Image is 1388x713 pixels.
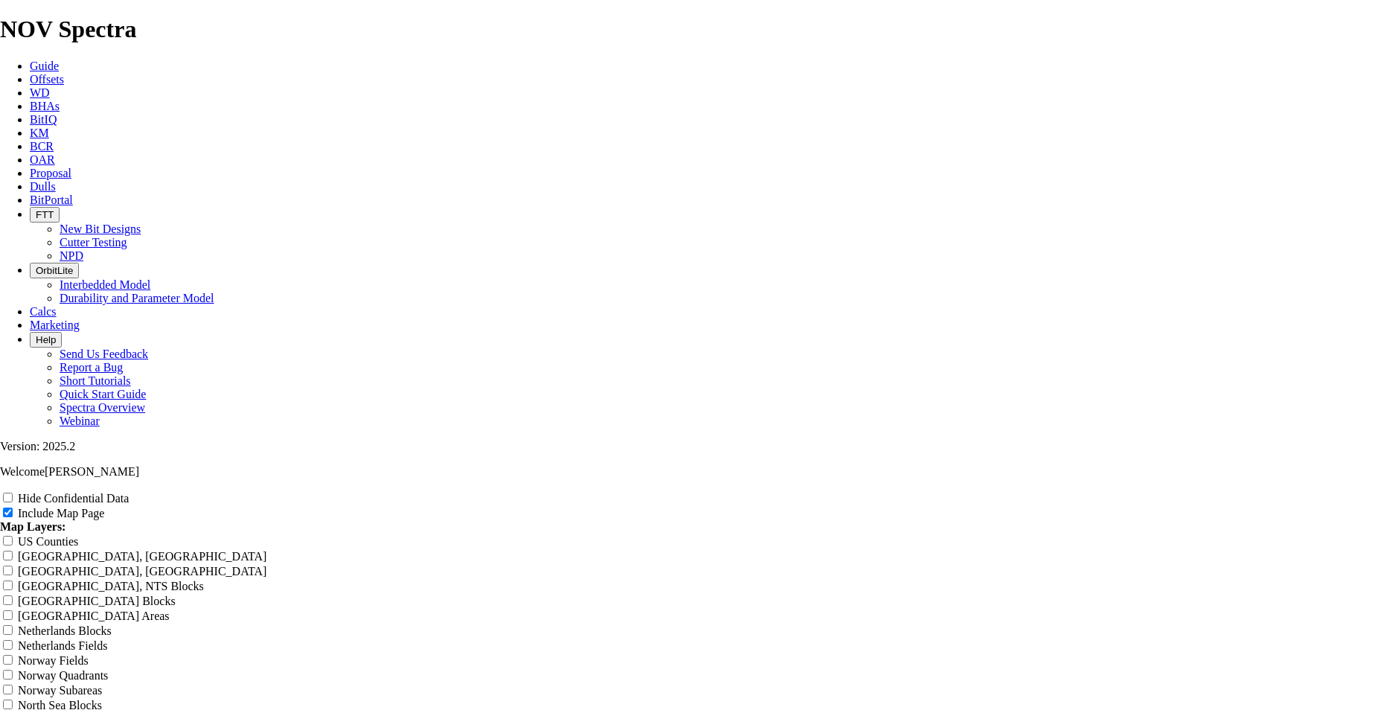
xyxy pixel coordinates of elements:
[18,639,107,652] label: Netherlands Fields
[36,265,73,276] span: OrbitLite
[30,332,62,348] button: Help
[30,167,71,179] a: Proposal
[30,127,49,139] a: KM
[18,535,78,548] label: US Counties
[60,292,214,304] a: Durability and Parameter Model
[60,348,148,360] a: Send Us Feedback
[18,580,204,592] label: [GEOGRAPHIC_DATA], NTS Blocks
[30,140,54,153] a: BCR
[60,223,141,235] a: New Bit Designs
[60,278,150,291] a: Interbedded Model
[18,654,89,667] label: Norway Fields
[18,610,170,622] label: [GEOGRAPHIC_DATA] Areas
[18,492,129,505] label: Hide Confidential Data
[60,401,145,414] a: Spectra Overview
[60,415,100,427] a: Webinar
[30,153,55,166] a: OAR
[30,319,80,331] a: Marketing
[18,595,176,607] label: [GEOGRAPHIC_DATA] Blocks
[60,388,146,400] a: Quick Start Guide
[30,180,56,193] a: Dulls
[30,194,73,206] a: BitPortal
[60,374,131,387] a: Short Tutorials
[60,249,83,262] a: NPD
[18,565,266,578] label: [GEOGRAPHIC_DATA], [GEOGRAPHIC_DATA]
[30,207,60,223] button: FTT
[18,684,102,697] label: Norway Subareas
[30,305,57,318] a: Calcs
[36,209,54,220] span: FTT
[45,465,139,478] span: [PERSON_NAME]
[30,73,64,86] a: Offsets
[30,100,60,112] a: BHAs
[18,507,104,519] label: Include Map Page
[30,86,50,99] a: WD
[60,361,123,374] a: Report a Bug
[18,699,102,712] label: North Sea Blocks
[30,60,59,72] a: Guide
[30,113,57,126] a: BitIQ
[18,669,108,682] label: Norway Quadrants
[18,550,266,563] label: [GEOGRAPHIC_DATA], [GEOGRAPHIC_DATA]
[30,263,79,278] button: OrbitLite
[36,334,56,345] span: Help
[60,236,127,249] a: Cutter Testing
[18,624,112,637] label: Netherlands Blocks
